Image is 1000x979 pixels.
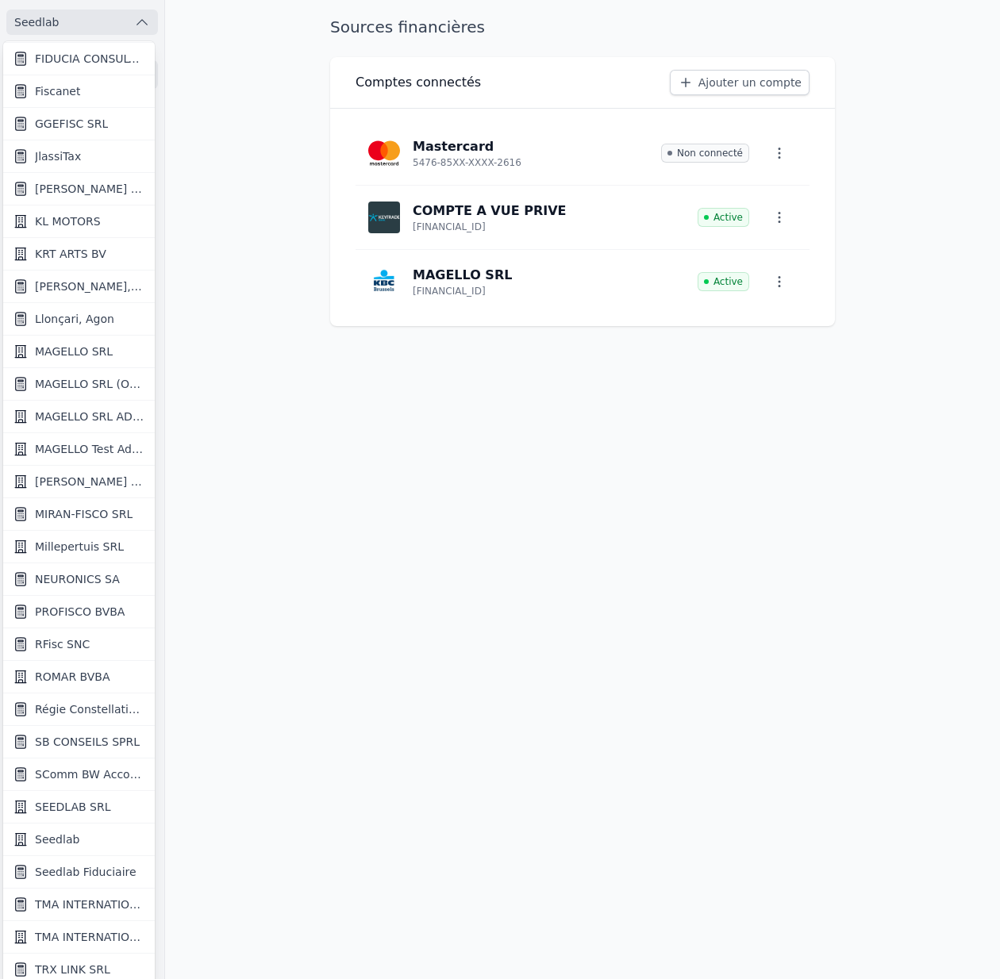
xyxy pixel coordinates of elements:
span: KL MOTORS [35,213,101,229]
span: TRX LINK SRL [35,962,110,977]
span: Llonçari, Agon [35,311,114,327]
span: Millepertuis SRL [35,539,124,555]
span: MAGELLO SRL [35,344,113,359]
span: SEEDLAB SRL [35,799,111,815]
span: RFisc SNC [35,636,90,652]
span: PROFISCO BVBA [35,604,125,620]
span: MAGELLO SRL (OFFICIEL) [35,376,145,392]
span: [PERSON_NAME], [PERSON_NAME] [35,278,145,294]
span: MIRAN-FISCO SRL [35,506,133,522]
span: Seedlab Fiduciaire [35,864,137,880]
span: MAGELLO SRL ADERYS [35,409,145,424]
span: JlassiTax [35,148,81,164]
span: TMA INTERNATIONAL SA [35,929,145,945]
span: [PERSON_NAME] ET PARTNERS SRL [35,181,145,197]
span: Fiscanet [35,83,80,99]
span: FIDUCIA CONSULTING SRL [35,51,145,67]
span: SComm BW Accounting [35,766,145,782]
span: NEURONICS SA [35,571,120,587]
span: KRT ARTS BV [35,246,106,262]
span: GGEFISC SRL [35,116,108,132]
span: Seedlab [35,831,79,847]
span: Régie Constellation SCRL [35,701,145,717]
span: [PERSON_NAME] SRL [35,474,145,489]
span: MAGELLO Test Aderys [35,441,145,457]
span: SB CONSEILS SPRL [35,734,140,750]
span: TMA INTERNATIONAL SA [35,896,145,912]
span: ROMAR BVBA [35,669,110,685]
